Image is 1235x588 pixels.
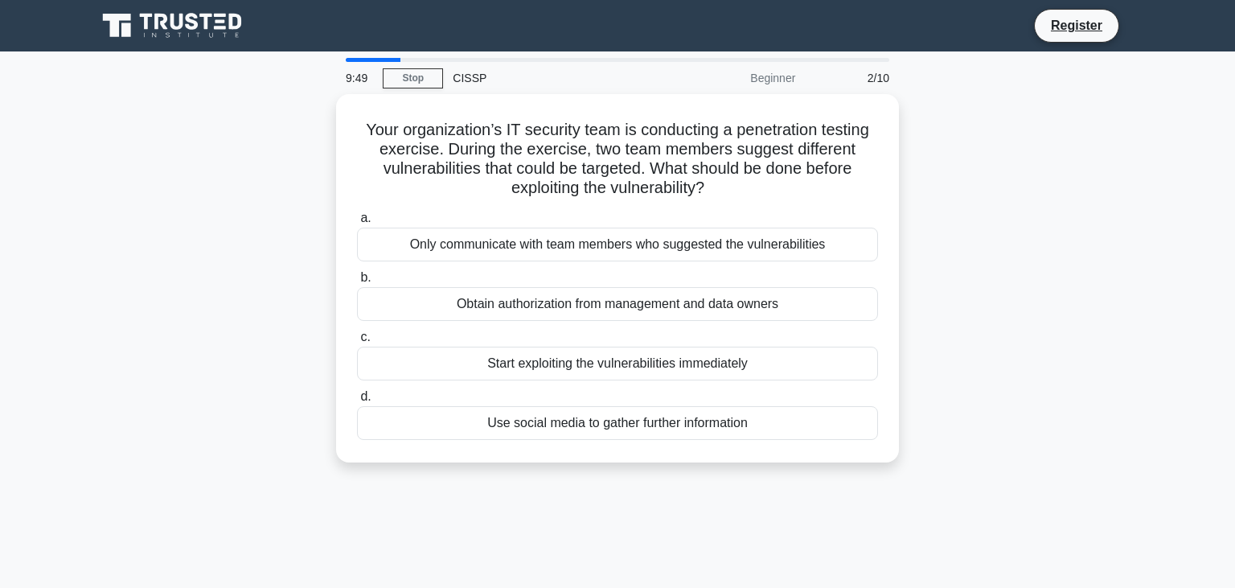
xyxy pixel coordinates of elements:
div: Only communicate with team members who suggested the vulnerabilities [357,228,878,261]
span: d. [360,389,371,403]
a: Register [1041,15,1112,35]
span: c. [360,330,370,343]
div: Start exploiting the vulnerabilities immediately [357,347,878,380]
h5: Your organization’s IT security team is conducting a penetration testing exercise. During the exe... [355,120,880,199]
span: a. [360,211,371,224]
div: 9:49 [336,62,383,94]
div: CISSP [443,62,664,94]
div: 2/10 [805,62,899,94]
span: b. [360,270,371,284]
div: Obtain authorization from management and data owners [357,287,878,321]
div: Use social media to gather further information [357,406,878,440]
a: Stop [383,68,443,88]
div: Beginner [664,62,805,94]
